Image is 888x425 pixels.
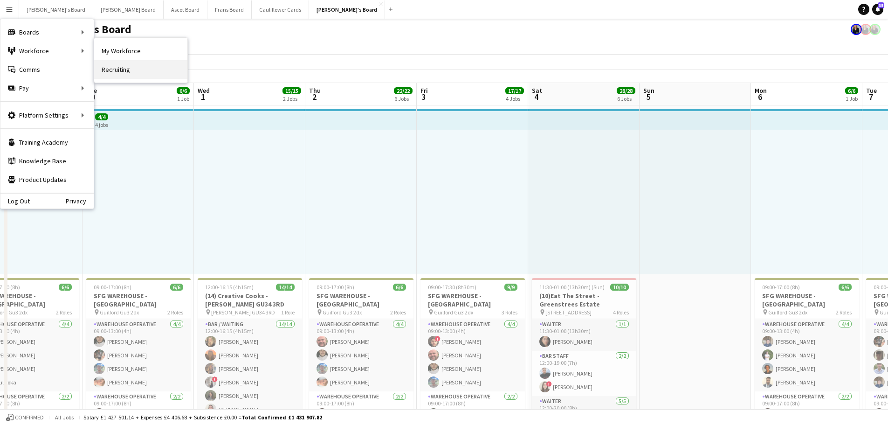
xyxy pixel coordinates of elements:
[643,86,654,95] span: Sun
[86,292,191,308] h3: SFG WAREHOUSE - [GEOGRAPHIC_DATA]
[196,91,210,102] span: 1
[309,292,413,308] h3: SFG WAREHOUSE - [GEOGRAPHIC_DATA]
[100,309,139,316] span: Guilford Gu3 2dx
[309,86,321,95] span: Thu
[86,278,191,416] app-job-card: 09:00-17:00 (8h)6/6SFG WAREHOUSE - [GEOGRAPHIC_DATA] Guilford Gu3 2dx2 RolesWarehouse Operative4/...
[0,23,94,42] div: Boards
[0,197,30,205] a: Log Out
[839,284,852,291] span: 6/6
[532,319,636,351] app-card-role: Waiter1/111:30-01:00 (13h30m)[PERSON_NAME]
[755,86,767,95] span: Mon
[532,86,542,95] span: Sat
[869,24,881,35] app-user-avatar: Thomasina Dixon
[755,292,859,308] h3: SFG WAREHOUSE - [GEOGRAPHIC_DATA]
[753,91,767,102] span: 6
[283,95,301,102] div: 2 Jobs
[836,309,852,316] span: 2 Roles
[211,309,275,316] span: [PERSON_NAME] GU34 3RD
[504,284,517,291] span: 9/9
[419,91,428,102] span: 3
[390,309,406,316] span: 2 Roles
[434,309,473,316] span: Guilford Gu3 2dx
[768,309,807,316] span: Guilford Gu3 2dx
[0,106,94,125] div: Platform Settings
[282,87,301,94] span: 15/15
[851,24,862,35] app-user-avatar: Thomasina Dixon
[865,91,877,102] span: 7
[53,414,76,421] span: All jobs
[95,113,108,120] span: 4/4
[0,79,94,98] div: Pay
[0,133,94,152] a: Training Academy
[642,91,654,102] span: 5
[177,95,189,102] div: 1 Job
[539,284,605,291] span: 11:30-01:00 (13h30m) (Sun)
[617,95,635,102] div: 6 Jobs
[164,0,207,19] button: Ascot Board
[502,309,517,316] span: 3 Roles
[532,351,636,396] app-card-role: BAR STAFF2/212:00-19:00 (7h)[PERSON_NAME]![PERSON_NAME]
[860,24,871,35] app-user-avatar: Thomasina Dixon
[205,284,254,291] span: 12:00-16:15 (4h15m)
[435,336,441,341] span: !
[95,120,108,128] div: 4 jobs
[276,284,295,291] span: 14/14
[762,284,800,291] span: 09:00-17:00 (8h)
[755,319,859,391] app-card-role: Warehouse Operative4/409:00-13:00 (4h)[PERSON_NAME][PERSON_NAME][PERSON_NAME][PERSON_NAME]
[94,284,131,291] span: 09:00-17:00 (8h)
[59,284,72,291] span: 6/6
[198,292,302,308] h3: (14) Creative Cooks - [PERSON_NAME] GU34 3RD
[198,278,302,416] app-job-card: 12:00-16:15 (4h15m)14/14(14) Creative Cooks - [PERSON_NAME] GU34 3RD [PERSON_NAME] GU34 3RD1 Role...
[0,42,94,60] div: Workforce
[420,278,525,416] app-job-card: 09:00-17:30 (8h30m)9/9SFG WAREHOUSE - [GEOGRAPHIC_DATA] Guilford Gu3 2dx3 RolesWarehouse Operativ...
[308,91,321,102] span: 2
[94,60,187,79] a: Recruiting
[546,381,552,387] span: !
[5,412,45,423] button: Confirmed
[309,278,413,416] app-job-card: 09:00-17:00 (8h)6/6SFG WAREHOUSE - [GEOGRAPHIC_DATA] Guilford Gu3 2dx2 RolesWarehouse Operative4/...
[94,42,187,60] a: My Workforce
[394,87,413,94] span: 22/22
[167,309,183,316] span: 2 Roles
[613,309,629,316] span: 4 Roles
[755,278,859,416] div: 09:00-17:00 (8h)6/6SFG WAREHOUSE - [GEOGRAPHIC_DATA] Guilford Gu3 2dx2 RolesWarehouse Operative4/...
[0,170,94,189] a: Product Updates
[170,284,183,291] span: 6/6
[0,60,94,79] a: Comms
[309,319,413,391] app-card-role: Warehouse Operative4/409:00-13:00 (4h)[PERSON_NAME][PERSON_NAME][PERSON_NAME][PERSON_NAME]
[420,319,525,391] app-card-role: Warehouse Operative4/409:00-13:00 (4h)![PERSON_NAME][PERSON_NAME][PERSON_NAME][PERSON_NAME]
[845,87,858,94] span: 6/6
[872,4,883,15] a: 35
[532,292,636,308] h3: (10)Eat The Street -Greenstrees Estate
[610,284,629,291] span: 10/10
[198,86,210,95] span: Wed
[505,87,524,94] span: 17/17
[93,0,164,19] button: [PERSON_NAME] Board
[212,376,218,382] span: !
[252,0,309,19] button: Cauliflower Cards
[323,309,362,316] span: Guilford Gu3 2dx
[241,414,322,421] span: Total Confirmed £1 431 907.82
[393,284,406,291] span: 6/6
[545,309,592,316] span: [STREET_ADDRESS]
[317,284,354,291] span: 09:00-17:00 (8h)
[617,87,635,94] span: 28/28
[428,284,476,291] span: 09:00-17:30 (8h30m)
[309,0,385,19] button: [PERSON_NAME]'s Board
[207,0,252,19] button: Frans Board
[56,309,72,316] span: 2 Roles
[83,414,322,421] div: Salary £1 427 501.14 + Expenses £4 406.68 + Subsistence £0.00 =
[15,414,44,421] span: Confirmed
[878,2,884,8] span: 35
[532,278,636,416] app-job-card: 11:30-01:00 (13h30m) (Sun)10/10(10)Eat The Street -Greenstrees Estate [STREET_ADDRESS]4 RolesWait...
[866,86,877,95] span: Tue
[86,319,191,391] app-card-role: Warehouse Operative4/409:00-13:00 (4h)[PERSON_NAME][PERSON_NAME][PERSON_NAME][PERSON_NAME]
[420,292,525,308] h3: SFG WAREHOUSE - [GEOGRAPHIC_DATA]
[846,95,858,102] div: 1 Job
[177,87,190,94] span: 6/6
